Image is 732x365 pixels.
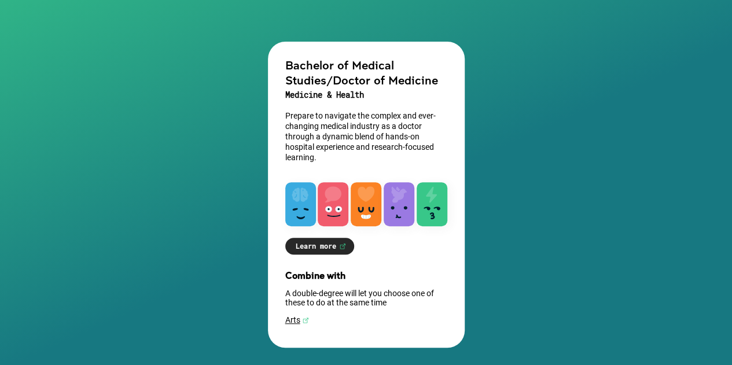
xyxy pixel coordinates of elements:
h3: Combine with [285,270,447,281]
h3: Medicine & Health [285,87,447,102]
h2: Bachelor of Medical Studies/Doctor of Medicine [285,57,447,87]
img: Learn more [339,243,346,250]
p: A double-degree will let you choose one of these to do at the same time [285,289,447,307]
img: Arts [302,317,309,324]
a: Arts [285,315,447,325]
p: Prepare to navigate the complex and ever-changing medical industry as a doctor through a dynamic ... [285,110,447,163]
a: Learn more [285,238,354,255]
